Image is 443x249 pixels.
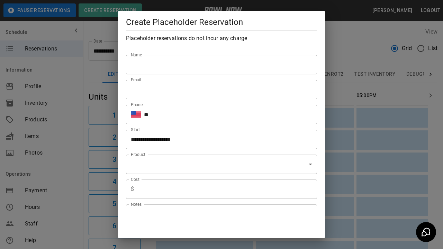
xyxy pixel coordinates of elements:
[126,34,317,43] h6: Placeholder reservations do not incur any charge
[131,127,140,132] label: Start
[131,102,143,108] label: Phone
[126,130,312,149] input: Choose date, selected date is Aug 29, 2025
[131,109,141,120] button: Select country
[131,185,134,193] p: $
[126,17,317,28] h5: Create Placeholder Reservation
[126,155,317,174] div: ​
